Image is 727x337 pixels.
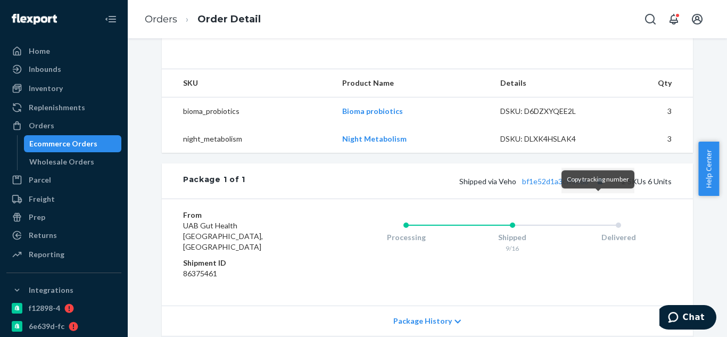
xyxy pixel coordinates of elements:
[245,174,672,188] div: 2 SKUs 6 Units
[29,138,97,149] div: Ecommerce Orders
[29,46,50,56] div: Home
[500,134,600,144] div: DSKU: DLXK4HSLAK4
[29,64,61,75] div: Inbounds
[492,69,609,97] th: Details
[608,97,693,126] td: 3
[12,14,57,24] img: Flexport logo
[6,191,121,208] a: Freight
[698,142,719,196] button: Help Center
[29,230,57,241] div: Returns
[145,13,177,25] a: Orders
[29,212,45,223] div: Prep
[6,80,121,97] a: Inventory
[136,4,269,35] ol: breadcrumbs
[183,268,310,279] dd: 86375461
[659,305,716,332] iframe: Opens a widget where you can chat to one of our agents
[29,321,64,332] div: 6e639d-fc
[24,135,122,152] a: Ecommerce Orders
[183,210,310,220] dt: From
[353,232,459,243] div: Processing
[183,221,263,251] span: UAB Gut Health [GEOGRAPHIC_DATA], [GEOGRAPHIC_DATA]
[608,125,693,153] td: 3
[100,9,121,30] button: Close Navigation
[162,69,334,97] th: SKU
[29,157,94,167] div: Wholesale Orders
[6,117,121,134] a: Orders
[565,232,672,243] div: Delivered
[162,97,334,126] td: bioma_probiotics
[342,106,403,116] a: Bioma probiotics
[24,153,122,170] a: Wholesale Orders
[29,175,51,185] div: Parcel
[29,285,73,295] div: Integrations
[162,125,334,153] td: night_metabolism
[29,303,60,314] div: f12898-4
[29,249,64,260] div: Reporting
[640,9,661,30] button: Open Search Box
[6,246,121,263] a: Reporting
[6,43,121,60] a: Home
[29,120,54,131] div: Orders
[459,232,566,243] div: Shipped
[6,61,121,78] a: Inbounds
[459,244,566,253] div: 9/16
[29,194,55,204] div: Freight
[342,134,407,143] a: Night Metabolism
[522,177,589,186] a: bf1e52d1a3cff55db
[6,300,121,317] a: f12898-4
[334,69,491,97] th: Product Name
[197,13,261,25] a: Order Detail
[393,316,452,326] span: Package History
[6,171,121,188] a: Parcel
[663,9,684,30] button: Open notifications
[500,106,600,117] div: DSKU: D6DZXYQEE2L
[6,318,121,335] a: 6e639d-fc
[459,177,607,186] span: Shipped via Veho
[183,258,310,268] dt: Shipment ID
[6,282,121,299] button: Integrations
[29,102,85,113] div: Replenishments
[567,175,629,183] span: Copy tracking number
[687,9,708,30] button: Open account menu
[183,174,245,188] div: Package 1 of 1
[6,99,121,116] a: Replenishments
[6,227,121,244] a: Returns
[608,69,693,97] th: Qty
[29,83,63,94] div: Inventory
[6,209,121,226] a: Prep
